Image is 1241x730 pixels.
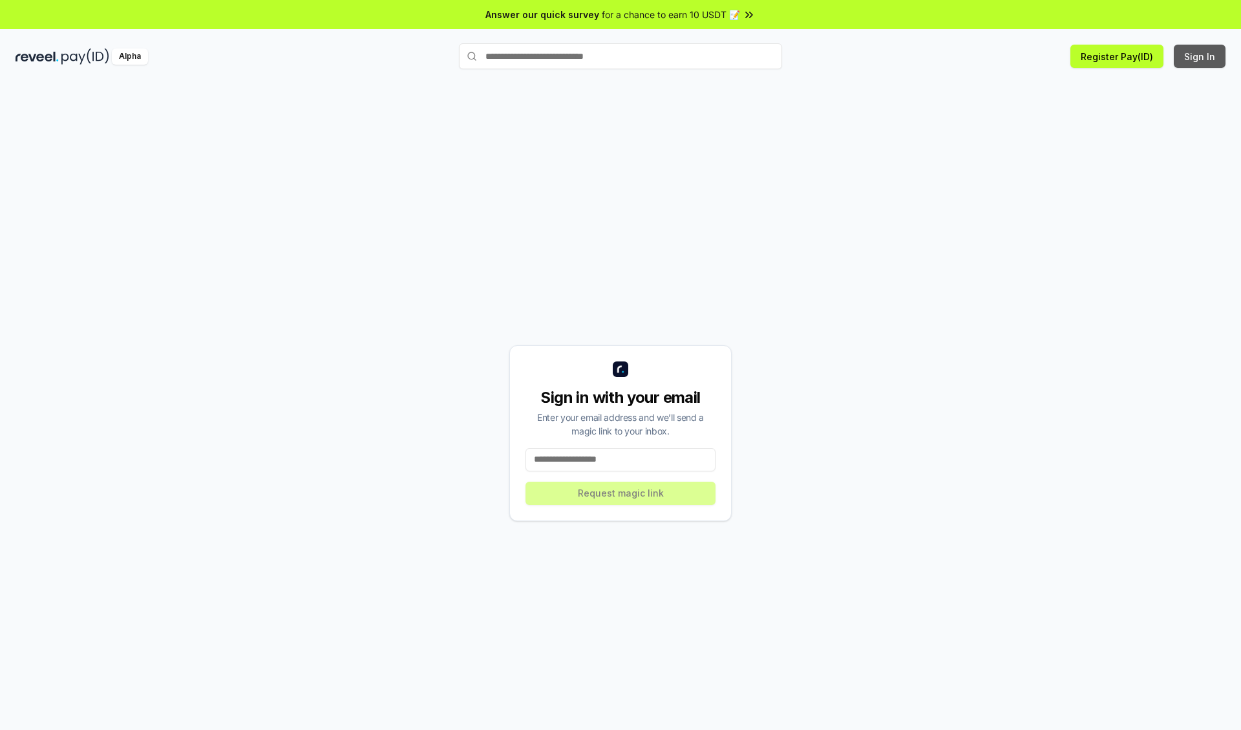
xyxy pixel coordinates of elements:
[1070,45,1163,68] button: Register Pay(ID)
[1174,45,1225,68] button: Sign In
[525,411,716,438] div: Enter your email address and we’ll send a magic link to your inbox.
[485,8,599,21] span: Answer our quick survey
[16,48,59,65] img: reveel_dark
[112,48,148,65] div: Alpha
[602,8,740,21] span: for a chance to earn 10 USDT 📝
[525,387,716,408] div: Sign in with your email
[613,361,628,377] img: logo_small
[61,48,109,65] img: pay_id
